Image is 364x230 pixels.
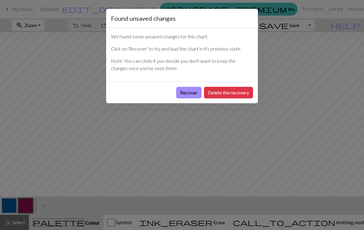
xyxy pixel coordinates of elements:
p: Note: You can Undo if you decide you don't want to keep the changes once you've seen them [111,57,253,72]
h5: Found unsaved changes [111,14,176,23]
button: Delete the recovery [204,87,253,98]
p: Click on 'Recover' to try and load the chart in it's previous state. [111,45,253,52]
button: Recover [176,87,202,98]
p: We found some unsaved changes for this chart. [111,33,253,40]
